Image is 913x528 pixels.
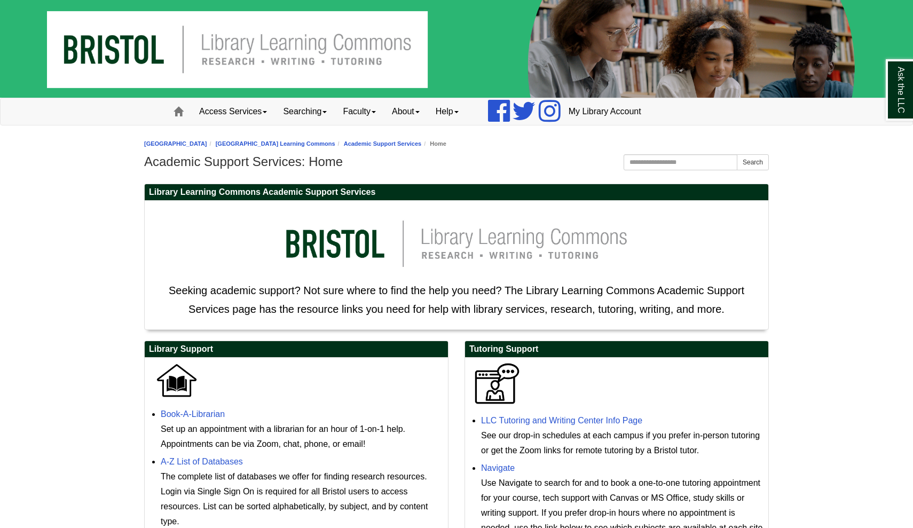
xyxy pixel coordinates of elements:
[145,341,448,358] h2: Library Support
[169,285,744,315] span: Seeking academic support? Not sure where to find the help you need? The Library Learning Commons ...
[145,184,768,201] h2: Library Learning Commons Academic Support Services
[161,409,225,419] a: Book-A-Librarian
[161,457,243,466] a: A-Z List of Databases
[335,98,384,125] a: Faculty
[465,341,768,358] h2: Tutoring Support
[144,140,207,147] a: [GEOGRAPHIC_DATA]
[481,428,763,458] div: See our drop-in schedules at each campus if you prefer in-person tutoring or get the Zoom links f...
[344,140,422,147] a: Academic Support Services
[275,98,335,125] a: Searching
[737,154,769,170] button: Search
[481,416,642,425] a: LLC Tutoring and Writing Center Info Page
[144,154,769,169] h1: Academic Support Services: Home
[161,422,443,452] div: Set up an appointment with a librarian for an hour of 1-on-1 help. Appointments can be via Zoom, ...
[561,98,649,125] a: My Library Account
[270,206,643,281] img: llc logo
[384,98,428,125] a: About
[216,140,335,147] a: [GEOGRAPHIC_DATA] Learning Commons
[421,139,446,149] li: Home
[144,139,769,149] nav: breadcrumb
[191,98,275,125] a: Access Services
[428,98,467,125] a: Help
[481,463,515,472] a: Navigate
